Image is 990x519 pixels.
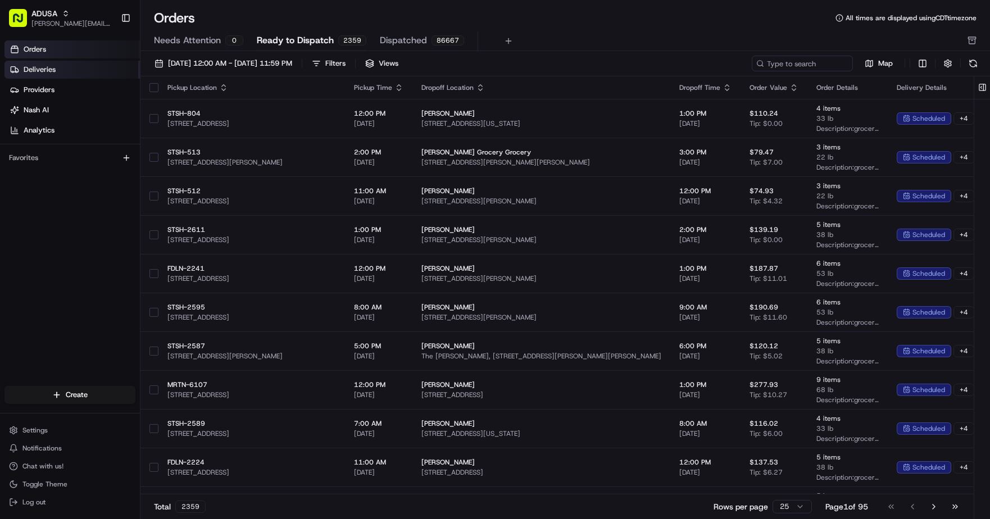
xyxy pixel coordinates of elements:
div: + 4 [953,306,974,318]
span: $277.93 [750,380,778,389]
span: Tip: $0.00 [750,235,783,244]
span: ADUSA [31,8,57,19]
button: ADUSA[PERSON_NAME][EMAIL_ADDRESS][PERSON_NAME][DOMAIN_NAME] [4,4,116,31]
button: Chat with us! [4,458,135,474]
span: scheduled [912,192,945,201]
span: The [PERSON_NAME], [STREET_ADDRESS][PERSON_NAME][PERSON_NAME] [421,352,661,361]
span: API Documentation [106,163,180,174]
span: 1:00 PM [354,225,403,234]
span: [DATE] [354,468,403,477]
span: Views [379,58,398,69]
span: Deliveries [24,65,56,75]
span: $187.87 [750,264,778,273]
div: Favorites [4,149,135,167]
span: Description: grocery bags [816,163,879,172]
span: 8:00 AM [354,303,403,312]
span: 6:00 PM [679,342,732,350]
span: [DATE] [354,274,403,283]
span: $74.93 [750,186,774,195]
div: 2359 [338,35,366,45]
div: + 4 [953,461,974,474]
button: Filters [307,56,351,71]
div: 💻 [95,164,104,173]
span: 6 items [816,259,879,268]
div: 86667 [432,35,464,45]
span: STSH-804 [167,109,336,118]
span: $137.53 [750,458,778,467]
span: 22 lb [816,192,879,201]
div: + 4 [953,229,974,241]
span: scheduled [912,463,945,472]
span: Tip: $4.32 [750,197,783,206]
span: 3 items [816,181,879,190]
span: [PERSON_NAME] [421,342,661,350]
span: scheduled [912,153,945,162]
span: 12:00 PM [354,380,403,389]
div: + 4 [953,422,974,435]
span: Description: grocery bags [816,357,879,366]
div: 0 [225,35,243,45]
a: Deliveries [4,61,140,79]
span: [STREET_ADDRESS][PERSON_NAME] [167,352,336,361]
a: Analytics [4,121,140,139]
span: STSH-2595 [167,303,336,312]
span: Tip: $6.27 [750,468,783,477]
a: 📗Knowledge Base [7,158,90,179]
span: [PERSON_NAME] [421,264,661,273]
span: [STREET_ADDRESS] [167,119,336,128]
button: Map [857,57,900,70]
span: $110.24 [750,109,778,118]
span: Description: grocery bags [816,318,879,327]
span: [STREET_ADDRESS] [167,274,336,283]
span: Needs Attention [154,34,221,47]
span: [DATE] [354,390,403,399]
span: 11:00 AM [354,186,403,195]
span: Dispatched [380,34,427,47]
span: 1:00 PM [679,264,732,273]
span: 38 lb [816,230,879,239]
div: + 4 [953,267,974,280]
span: Map [878,58,893,69]
span: [DATE] [354,119,403,128]
span: Providers [24,85,55,95]
img: Nash [11,11,34,34]
span: 12:00 PM [354,109,403,118]
span: Create [66,390,88,400]
span: [STREET_ADDRESS] [167,197,336,206]
span: 2:00 PM [679,225,732,234]
div: + 4 [953,384,974,396]
div: Filters [325,58,346,69]
div: + 4 [953,112,974,125]
span: STSH-513 [167,148,336,157]
span: [DATE] [679,390,732,399]
span: [DATE] [679,158,732,167]
span: [STREET_ADDRESS][US_STATE] [421,429,661,438]
div: Page 1 of 95 [825,501,868,512]
span: 5 items [816,220,879,229]
span: [STREET_ADDRESS][PERSON_NAME][PERSON_NAME] [421,158,661,167]
span: Description: grocery bags [816,240,879,249]
span: $79.47 [750,148,774,157]
span: [STREET_ADDRESS][PERSON_NAME] [421,313,661,322]
button: Refresh [965,56,981,71]
span: Description: grocery bags [816,473,879,482]
div: Pickup Location [167,83,336,92]
span: [STREET_ADDRESS] [167,313,336,322]
span: Chat with us! [22,462,63,471]
span: Tip: $11.01 [750,274,787,283]
div: Order Value [750,83,798,92]
span: 4 items [816,104,879,113]
span: [STREET_ADDRESS] [167,235,336,244]
h1: Orders [154,9,195,27]
span: [DATE] 12:00 AM - [DATE] 11:59 PM [168,58,292,69]
span: [PERSON_NAME] [421,380,661,389]
span: [STREET_ADDRESS][PERSON_NAME] [421,274,661,283]
span: Toggle Theme [22,480,67,489]
span: 1:00 PM [679,109,732,118]
span: $120.12 [750,342,778,350]
span: Tip: $6.00 [750,429,783,438]
span: [STREET_ADDRESS][PERSON_NAME] [167,158,336,167]
span: Tip: $7.00 [750,158,783,167]
button: Notifications [4,440,135,456]
span: [STREET_ADDRESS][US_STATE] [421,119,661,128]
